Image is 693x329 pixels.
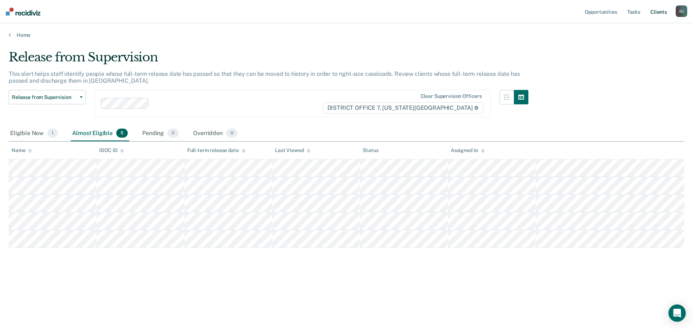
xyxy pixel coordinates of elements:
[12,94,77,100] span: Release from Supervision
[12,147,32,153] div: Name
[99,147,124,153] div: IDOC ID
[9,90,86,104] button: Release from Supervision
[676,5,687,17] div: O J
[9,50,528,70] div: Release from Supervision
[141,126,180,142] div: Pending0
[226,129,237,138] span: 0
[420,93,482,99] div: Clear supervision officers
[676,5,687,17] button: OJ
[47,129,58,138] span: 1
[6,8,40,16] img: Recidiviz
[451,147,485,153] div: Assigned to
[192,126,239,142] div: Overridden0
[323,102,483,114] span: DISTRICT OFFICE 7, [US_STATE][GEOGRAPHIC_DATA]
[187,147,245,153] div: Full-term release date
[116,129,128,138] span: 5
[71,126,129,142] div: Almost Eligible5
[9,32,684,38] a: Home
[9,70,520,84] p: This alert helps staff identify people whose full-term release date has passed so that they can b...
[275,147,310,153] div: Last Viewed
[167,129,179,138] span: 0
[668,304,686,322] div: Open Intercom Messenger
[9,126,59,142] div: Eligible Now1
[363,147,378,153] div: Status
